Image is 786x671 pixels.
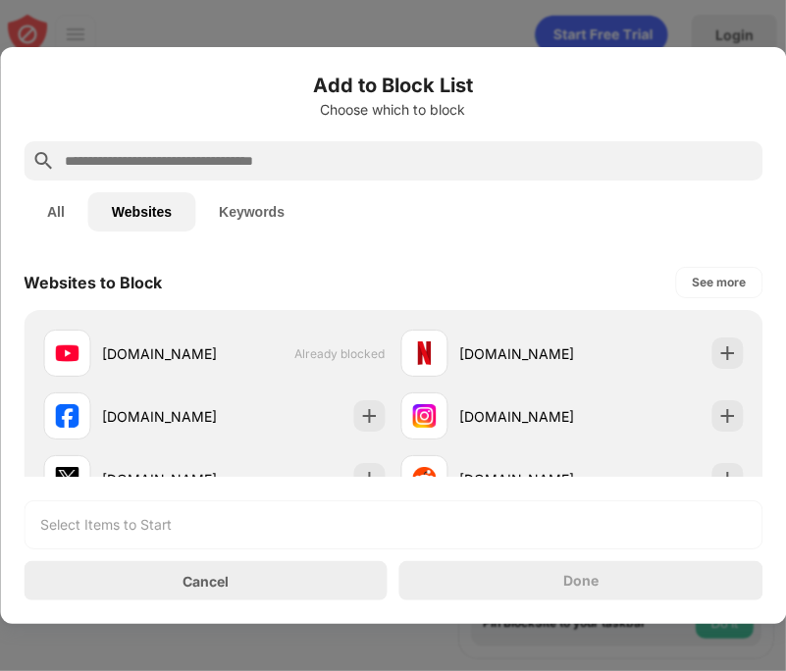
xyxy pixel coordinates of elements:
[40,515,172,535] div: Select Items to Start
[413,341,437,365] img: favicons
[31,149,55,173] img: search.svg
[88,192,195,232] button: Websites
[413,404,437,428] img: favicons
[24,71,762,100] h6: Add to Block List
[413,467,437,490] img: favicons
[295,346,386,361] span: Already blocked
[195,192,308,232] button: Keywords
[55,341,79,365] img: favicons
[24,192,88,232] button: All
[102,343,217,364] div: [DOMAIN_NAME]
[24,102,762,118] div: Choose which to block
[460,469,575,490] div: [DOMAIN_NAME]
[460,406,575,427] div: [DOMAIN_NAME]
[102,469,217,490] div: [DOMAIN_NAME]
[55,467,79,490] img: favicons
[55,404,79,428] img: favicons
[102,406,217,427] div: [DOMAIN_NAME]
[24,273,162,292] div: Websites to Block
[563,573,599,589] div: Done
[183,573,229,590] div: Cancel
[692,273,746,292] div: See more
[460,343,575,364] div: [DOMAIN_NAME]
